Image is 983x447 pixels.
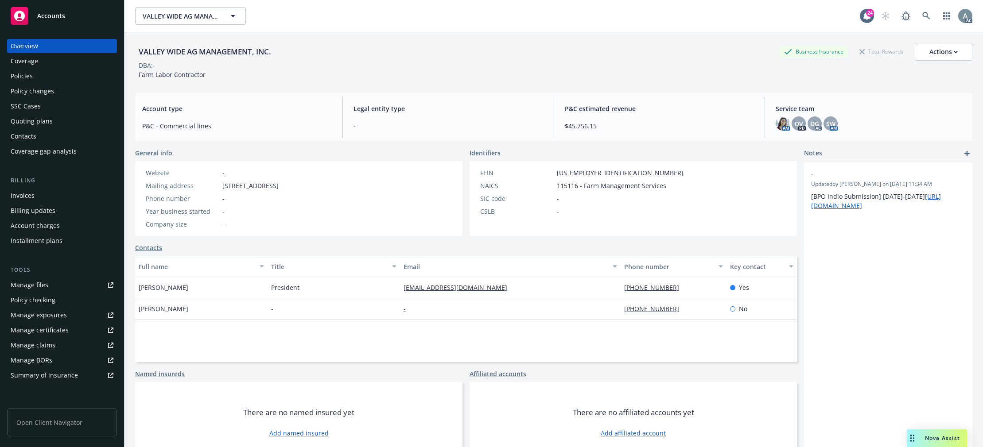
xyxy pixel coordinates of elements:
a: [PHONE_NUMBER] [624,304,686,313]
div: VALLEY WIDE AG MANAGEMENT, INC. [135,46,275,58]
a: add [962,148,972,159]
div: -Updatedby [PERSON_NAME] on [DATE] 11:34 AM[BPO Indio Submission] [DATE]-[DATE][URL][DOMAIN_NAME] [804,162,972,217]
a: - [404,304,413,313]
a: Billing updates [7,204,117,218]
span: - [271,304,273,313]
div: Email [404,262,607,271]
div: Policies [11,69,33,83]
span: $45,756.15 [565,121,754,131]
div: Overview [11,39,38,53]
div: NAICS [480,181,553,190]
span: [STREET_ADDRESS] [222,181,279,190]
span: No [739,304,747,313]
a: Add named insured [269,428,329,438]
span: There are no named insured yet [243,407,354,418]
div: Analytics hub [7,400,117,409]
div: Installment plans [11,234,62,248]
div: Coverage [11,54,38,68]
a: Search [917,7,935,25]
div: Phone number [146,194,219,203]
a: Overview [7,39,117,53]
span: DG [810,119,819,128]
a: Manage BORs [7,353,117,367]
div: FEIN [480,168,553,177]
div: Summary of insurance [11,368,78,382]
div: Contacts [11,129,36,143]
div: Website [146,168,219,177]
a: Manage claims [7,338,117,352]
div: Quoting plans [11,114,53,128]
a: Accounts [7,4,117,28]
div: Invoices [11,189,35,203]
span: Farm Labor Contractor [139,70,206,79]
a: Policies [7,69,117,83]
div: Mailing address [146,181,219,190]
div: SIC code [480,194,553,203]
a: Quoting plans [7,114,117,128]
a: [EMAIL_ADDRESS][DOMAIN_NAME] [404,283,514,292]
span: P&C - Commercial lines [142,121,332,131]
button: Nova Assist [907,429,967,447]
span: Service team [776,104,965,113]
a: Policy checking [7,293,117,307]
a: Manage exposures [7,308,117,322]
a: Manage certificates [7,323,117,337]
div: Coverage gap analysis [11,144,77,158]
span: There are no affiliated accounts yet [573,407,694,418]
div: Business Insurance [780,46,848,57]
div: Manage claims [11,338,55,352]
div: Company size [146,220,219,229]
a: Policy changes [7,84,117,98]
span: Identifiers [470,148,501,158]
a: Switch app [938,7,956,25]
button: Key contact [727,256,797,277]
span: - [222,220,225,229]
a: Affiliated accounts [470,369,526,378]
button: Full name [135,256,268,277]
span: Yes [739,283,749,292]
div: CSLB [480,207,553,216]
span: [PERSON_NAME] [139,283,188,292]
span: Accounts [37,12,65,19]
img: photo [776,116,790,131]
span: General info [135,148,172,158]
a: Account charges [7,219,117,233]
a: Summary of insurance [7,368,117,382]
img: photo [958,9,972,23]
a: Start snowing [877,7,894,25]
span: - [557,207,559,216]
span: DV [795,119,803,128]
div: SSC Cases [11,99,41,113]
div: Tools [7,266,117,274]
button: Email [400,256,621,277]
div: Manage files [11,278,48,292]
a: SSC Cases [7,99,117,113]
p: [BPO Indio Submission] [DATE]-[DATE] [811,192,965,210]
a: - [222,169,225,177]
button: VALLEY WIDE AG MANAGEMENT, INC. [135,7,246,25]
a: Report a Bug [897,7,915,25]
a: Contacts [7,129,117,143]
a: Installment plans [7,234,117,248]
div: Actions [929,43,958,60]
span: - [222,207,225,216]
div: Total Rewards [855,46,908,57]
div: Billing updates [11,204,55,218]
span: - [222,194,225,203]
div: Billing [7,176,117,185]
span: - [354,121,543,131]
div: Manage certificates [11,323,69,337]
a: Coverage gap analysis [7,144,117,158]
span: 115116 - Farm Management Services [557,181,666,190]
div: Drag to move [907,429,918,447]
div: Account charges [11,219,60,233]
div: Key contact [730,262,784,271]
button: Phone number [621,256,727,277]
div: DBA: - [139,61,155,70]
span: [PERSON_NAME] [139,304,188,313]
span: - [557,194,559,203]
a: Add affiliated account [601,428,666,438]
button: Actions [915,43,972,61]
div: Manage exposures [11,308,67,322]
